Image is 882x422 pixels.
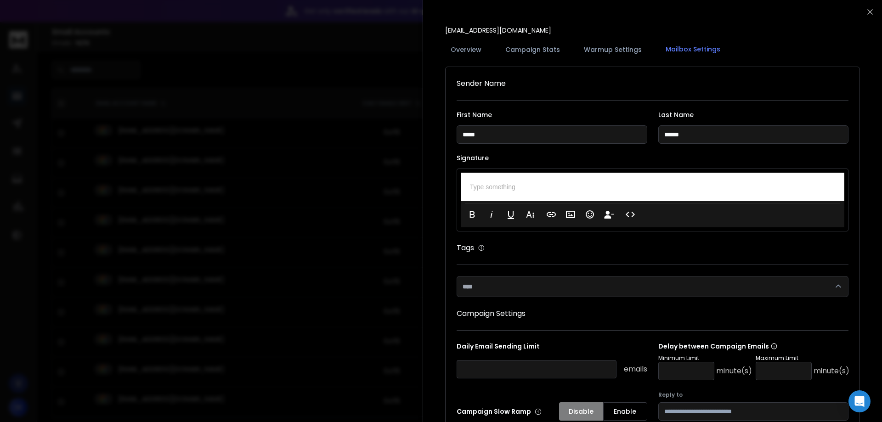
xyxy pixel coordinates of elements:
[483,205,500,224] button: Italic (Ctrl+I)
[660,39,726,60] button: Mailbox Settings
[457,155,848,161] label: Signature
[622,205,639,224] button: Code View
[581,205,599,224] button: Emoticons
[543,205,560,224] button: Insert Link (Ctrl+K)
[562,205,579,224] button: Insert Image (Ctrl+P)
[578,39,647,60] button: Warmup Settings
[457,112,647,118] label: First Name
[658,342,849,351] p: Delay between Campaign Emails
[716,366,752,377] p: minute(s)
[624,364,647,375] p: emails
[457,242,474,253] h1: Tags
[814,366,849,377] p: minute(s)
[502,205,520,224] button: Underline (Ctrl+U)
[559,402,603,421] button: Disable
[464,205,481,224] button: Bold (Ctrl+B)
[756,354,849,362] p: Maximum Limit
[445,26,551,35] p: [EMAIL_ADDRESS][DOMAIN_NAME]
[658,354,752,362] p: Minimum Limit
[457,342,647,354] p: Daily Email Sending Limit
[457,78,848,89] h1: Sender Name
[658,391,849,399] label: Reply to
[445,39,487,60] button: Overview
[600,205,618,224] button: Insert Unsubscribe Link
[848,390,871,412] div: Open Intercom Messenger
[457,308,848,319] h1: Campaign Settings
[521,205,539,224] button: More Text
[500,39,565,60] button: Campaign Stats
[457,407,542,416] p: Campaign Slow Ramp
[603,402,647,421] button: Enable
[658,112,849,118] label: Last Name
